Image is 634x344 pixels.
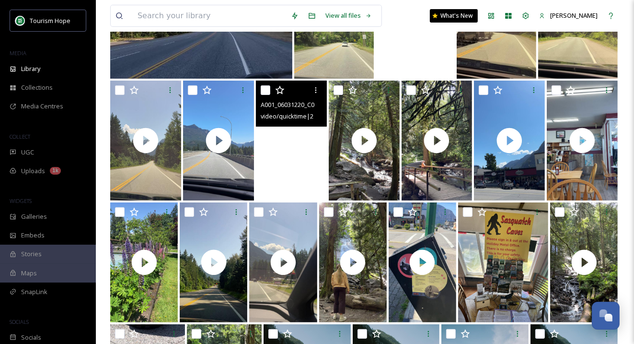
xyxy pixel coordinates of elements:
span: WIDGETS [10,197,32,204]
span: Galleries [21,212,47,221]
span: UGC [21,148,34,157]
video: A001_06031220_C021.mov [256,81,327,201]
span: Collections [21,83,53,92]
span: Media Centres [21,102,63,111]
span: A001_06031220_C021.mov [261,100,334,109]
img: thumbnail [329,81,400,201]
span: Stories [21,249,42,259]
span: Uploads [21,166,45,176]
img: thumbnail [319,202,387,322]
img: thumbnail [474,81,545,201]
img: thumbnail [249,202,317,322]
span: video/quicktime | 29.45 MB | 2160 x 3840 [261,111,369,120]
span: Library [21,64,40,73]
div: 1k [50,167,61,175]
img: thumbnail [180,202,247,322]
span: Socials [21,333,41,342]
img: logo.png [15,16,25,25]
span: MEDIA [10,49,26,57]
img: thumbnail [183,81,254,201]
span: Maps [21,269,37,278]
span: Embeds [21,231,45,240]
img: thumbnail [547,81,618,201]
span: COLLECT [10,133,30,140]
a: What's New [430,9,478,23]
img: thumbnail [550,202,618,322]
button: Open Chat [592,302,620,330]
span: SOCIALS [10,318,29,325]
img: thumbnail [110,81,181,201]
a: [PERSON_NAME] [534,6,602,25]
img: thumbnail [402,81,473,201]
img: IMG_4271.JPG [458,202,548,322]
span: [PERSON_NAME] [550,11,598,20]
img: thumbnail [110,202,178,322]
img: thumbnail [389,202,456,322]
span: Tourism Hope [30,16,70,25]
a: View all files [321,6,377,25]
input: Search your library [133,5,286,26]
span: SnapLink [21,287,47,297]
